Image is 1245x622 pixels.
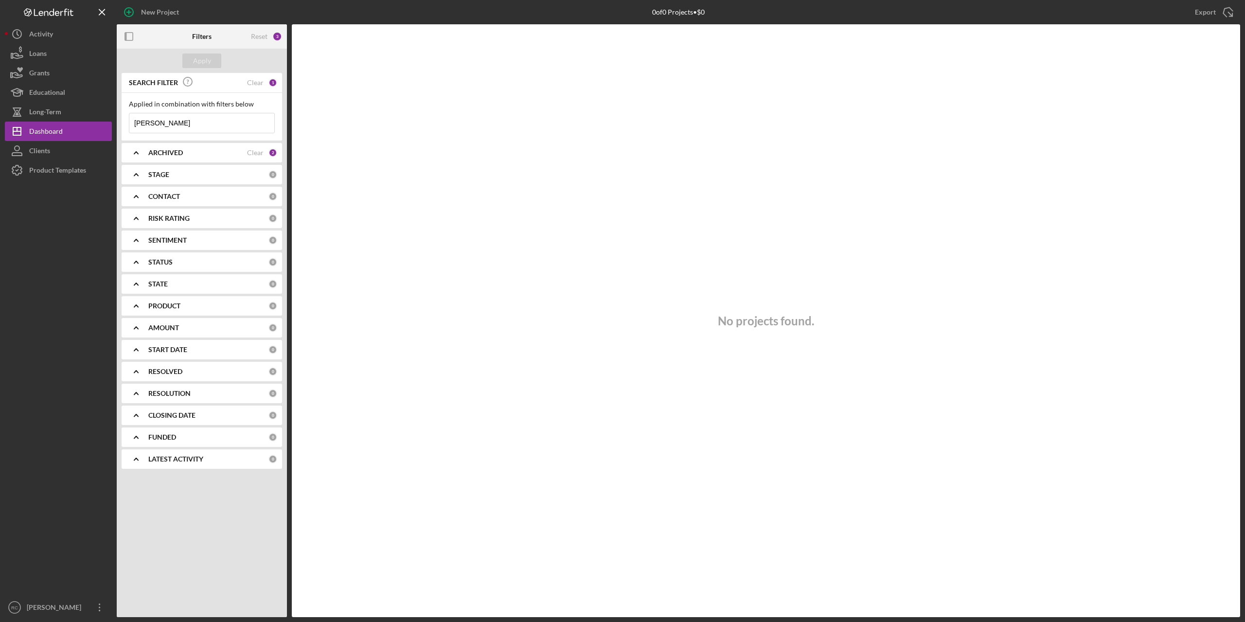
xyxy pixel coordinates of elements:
[5,83,112,102] button: Educational
[247,149,264,157] div: Clear
[29,160,86,182] div: Product Templates
[268,148,277,157] div: 2
[5,160,112,180] button: Product Templates
[148,368,182,375] b: RESOLVED
[148,324,179,332] b: AMOUNT
[268,280,277,288] div: 0
[5,102,112,122] button: Long-Term
[148,280,168,288] b: STATE
[268,367,277,376] div: 0
[5,598,112,617] button: RC[PERSON_NAME]
[129,79,178,87] b: SEARCH FILTER
[129,100,275,108] div: Applied in combination with filters below
[5,44,112,63] button: Loans
[148,171,169,178] b: STAGE
[148,346,187,354] b: START DATE
[148,258,173,266] b: STATUS
[117,2,189,22] button: New Project
[192,33,212,40] b: Filters
[29,141,50,163] div: Clients
[268,170,277,179] div: 0
[148,390,191,397] b: RESOLUTION
[268,433,277,442] div: 0
[268,214,277,223] div: 0
[29,44,47,66] div: Loans
[652,8,705,16] div: 0 of 0 Projects • $0
[29,102,61,124] div: Long-Term
[5,24,112,44] button: Activity
[268,411,277,420] div: 0
[182,53,221,68] button: Apply
[148,236,187,244] b: SENTIMENT
[268,389,277,398] div: 0
[148,455,203,463] b: LATEST ACTIVITY
[141,2,179,22] div: New Project
[148,433,176,441] b: FUNDED
[5,63,112,83] button: Grants
[148,193,180,200] b: CONTACT
[193,53,211,68] div: Apply
[268,236,277,245] div: 0
[29,63,50,85] div: Grants
[268,192,277,201] div: 0
[1185,2,1240,22] button: Export
[29,83,65,105] div: Educational
[272,32,282,41] div: 3
[5,122,112,141] button: Dashboard
[251,33,267,40] div: Reset
[29,24,53,46] div: Activity
[24,598,88,620] div: [PERSON_NAME]
[148,411,196,419] b: CLOSING DATE
[268,323,277,332] div: 0
[268,345,277,354] div: 0
[268,302,277,310] div: 0
[148,214,190,222] b: RISK RATING
[5,141,112,160] button: Clients
[718,314,814,328] h3: No projects found.
[268,258,277,267] div: 0
[247,79,264,87] div: Clear
[148,302,180,310] b: PRODUCT
[148,149,183,157] b: ARCHIVED
[268,455,277,463] div: 0
[268,78,277,87] div: 1
[29,122,63,143] div: Dashboard
[11,605,18,610] text: RC
[1195,2,1216,22] div: Export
